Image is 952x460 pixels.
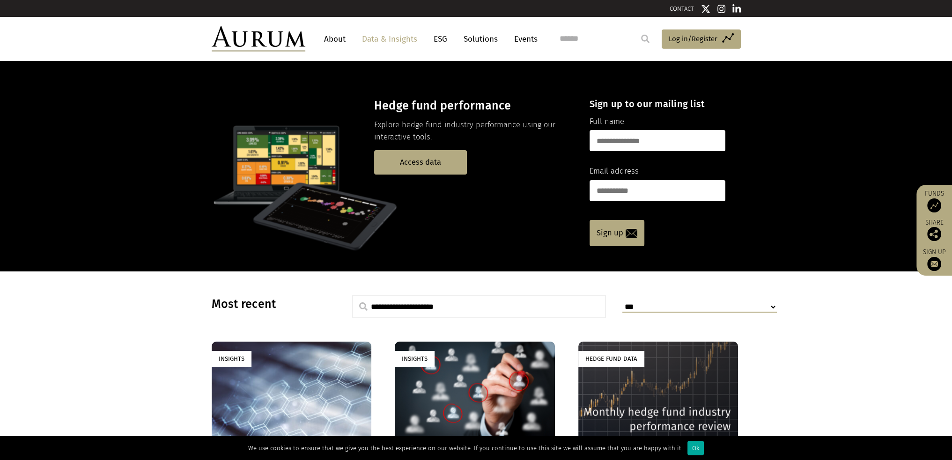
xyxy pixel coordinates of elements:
[927,198,941,212] img: Access Funds
[578,351,644,366] div: Hedge Fund Data
[662,29,741,49] a: Log in/Register
[590,98,725,110] h4: Sign up to our mailing list
[636,29,655,48] input: Submit
[921,248,947,271] a: Sign up
[927,227,941,241] img: Share this post
[687,441,704,455] div: Ok
[590,220,644,246] a: Sign up
[921,190,947,212] a: Funds
[395,351,435,366] div: Insights
[359,302,368,311] img: search.svg
[212,26,305,51] img: Aurum
[921,219,947,241] div: Share
[212,351,251,366] div: Insights
[212,297,329,311] h3: Most recent
[374,99,573,113] h3: Hedge fund performance
[357,30,422,48] a: Data & Insights
[429,30,452,48] a: ESG
[509,30,538,48] a: Events
[374,119,573,144] p: Explore hedge fund industry performance using our interactive tools.
[927,257,941,271] img: Sign up to our newsletter
[669,33,717,44] span: Log in/Register
[590,116,624,128] label: Full name
[626,229,637,238] img: email-icon
[319,30,350,48] a: About
[590,165,639,177] label: Email address
[670,5,694,12] a: CONTACT
[717,4,726,14] img: Instagram icon
[459,30,502,48] a: Solutions
[701,4,710,14] img: Twitter icon
[732,4,741,14] img: Linkedin icon
[374,150,467,174] a: Access data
